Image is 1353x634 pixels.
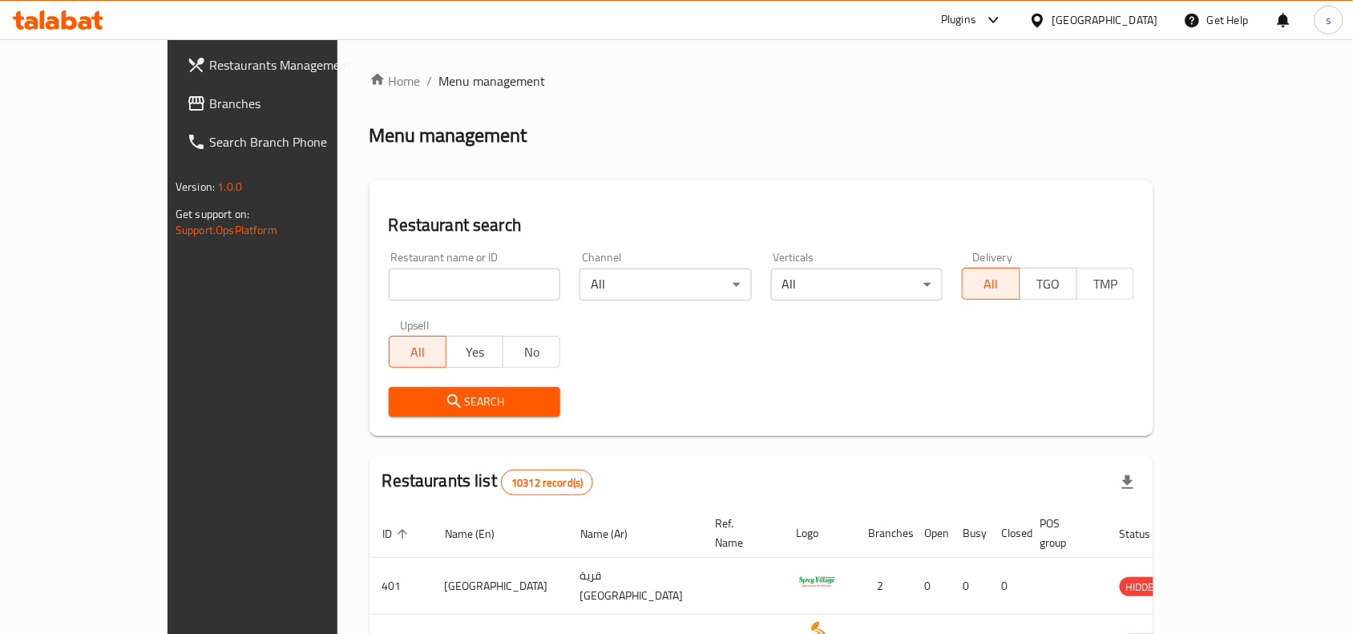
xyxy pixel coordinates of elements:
span: Menu management [439,71,546,91]
th: Open [912,509,951,558]
td: 0 [912,558,951,615]
span: All [969,273,1013,296]
span: Status [1120,524,1172,543]
th: Branches [856,509,912,558]
span: Search Branch Phone [209,132,381,151]
td: 0 [989,558,1028,615]
div: HIDDEN [1120,577,1168,596]
div: Plugins [941,10,976,30]
span: Version: [176,176,215,197]
td: 0 [951,558,989,615]
th: Logo [784,509,856,558]
span: Get support on: [176,204,249,224]
a: Support.OpsPlatform [176,220,277,240]
h2: Restaurant search [389,213,1134,237]
div: Export file [1109,463,1147,502]
td: [GEOGRAPHIC_DATA] [432,558,567,615]
span: Branches [209,94,381,113]
span: POS group [1040,514,1088,552]
span: TGO [1027,273,1071,296]
li: / [427,71,433,91]
a: Branches [174,84,394,123]
span: HIDDEN [1120,578,1168,596]
td: 401 [370,558,432,615]
nav: breadcrumb [370,71,1153,91]
button: All [389,336,446,368]
span: ID [382,524,413,543]
h2: Restaurants list [382,469,594,495]
a: Home [370,71,421,91]
label: Upsell [400,320,430,331]
span: All [396,341,440,364]
span: s [1326,11,1331,29]
span: Name (En) [445,524,515,543]
span: 10312 record(s) [502,475,592,491]
a: Restaurants Management [174,46,394,84]
a: Search Branch Phone [174,123,394,161]
span: Name (Ar) [580,524,648,543]
div: All [580,269,752,301]
td: قرية [GEOGRAPHIC_DATA] [567,558,703,615]
span: TMP [1084,273,1128,296]
button: Yes [446,336,503,368]
button: All [962,268,1020,300]
span: 1.0.0 [217,176,242,197]
h2: Menu management [370,123,527,148]
th: Closed [989,509,1028,558]
th: Busy [951,509,989,558]
button: TMP [1076,268,1134,300]
button: Search [389,387,561,417]
img: Spicy Village [797,563,837,603]
div: Total records count [501,470,593,495]
span: Restaurants Management [209,55,381,75]
span: Yes [453,341,497,364]
td: 2 [856,558,912,615]
label: Delivery [973,252,1013,263]
input: Search for restaurant name or ID.. [389,269,561,301]
div: [GEOGRAPHIC_DATA] [1052,11,1158,29]
span: No [510,341,554,364]
span: Search [402,392,548,412]
button: TGO [1020,268,1077,300]
div: All [771,269,943,301]
span: Ref. Name [716,514,765,552]
button: No [503,336,560,368]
